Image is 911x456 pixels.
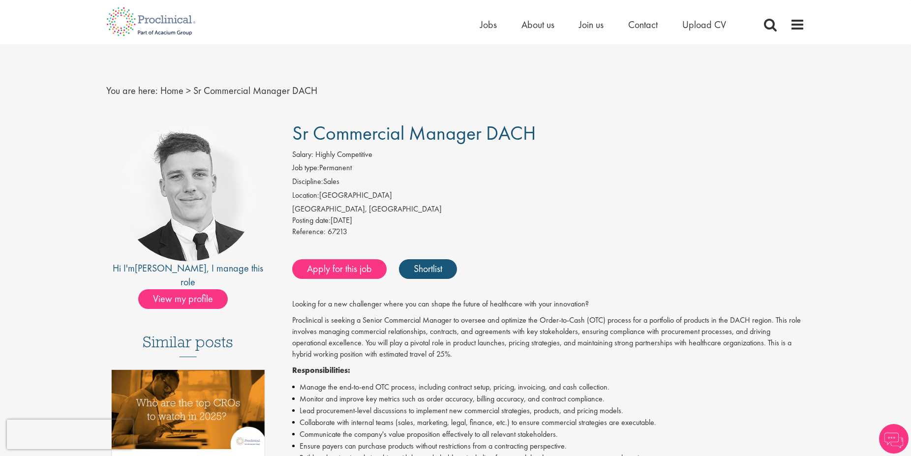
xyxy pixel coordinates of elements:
[135,262,207,274] a: [PERSON_NAME]
[292,365,350,375] strong: Responsibilities:
[292,162,319,174] label: Job type:
[160,84,183,97] a: breadcrumb link
[106,261,270,289] div: Hi I'm , I manage this role
[292,417,805,428] li: Collaborate with internal teams (sales, marketing, legal, finance, etc.) to ensure commercial str...
[106,84,158,97] span: You are here:
[119,122,257,261] img: imeage of recruiter Nicolas Daniel
[628,18,658,31] a: Contact
[521,18,554,31] a: About us
[399,259,457,279] a: Shortlist
[292,428,805,440] li: Communicate the company's value proposition effectively to all relevant stakeholders.
[138,289,228,309] span: View my profile
[138,291,238,304] a: View my profile
[292,405,805,417] li: Lead procurement-level discussions to implement new commercial strategies, products, and pricing ...
[292,190,805,204] li: [GEOGRAPHIC_DATA]
[186,84,191,97] span: >
[292,226,326,238] label: Reference:
[7,420,133,449] iframe: reCAPTCHA
[292,176,805,190] li: Sales
[292,215,331,225] span: Posting date:
[292,121,536,146] span: Sr Commercial Manager DACH
[315,149,372,159] span: Highly Competitive
[292,381,805,393] li: Manage the end-to-end OTC process, including contract setup, pricing, invoicing, and cash collect...
[292,393,805,405] li: Monitor and improve key metrics such as order accuracy, billing accuracy, and contract compliance.
[879,424,909,454] img: Chatbot
[328,226,347,237] span: 67213
[292,204,805,215] div: [GEOGRAPHIC_DATA], [GEOGRAPHIC_DATA]
[292,149,313,160] label: Salary:
[112,370,265,449] img: Top 10 CROs 2025 | Proclinical
[292,190,319,201] label: Location:
[292,162,805,176] li: Permanent
[480,18,497,31] a: Jobs
[292,315,805,360] p: Proclinical is seeking a Senior Commercial Manager to oversee and optimize the Order-to-Cash (OTC...
[682,18,726,31] a: Upload CV
[292,259,387,279] a: Apply for this job
[292,176,323,187] label: Discipline:
[292,215,805,226] div: [DATE]
[193,84,317,97] span: Sr Commercial Manager DACH
[292,299,805,310] p: Looking for a new challenger where you can shape the future of healthcare with your innovation?
[143,334,233,357] h3: Similar posts
[292,440,805,452] li: Ensure payers can purchase products without restrictions from a contracting perspective.
[579,18,604,31] a: Join us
